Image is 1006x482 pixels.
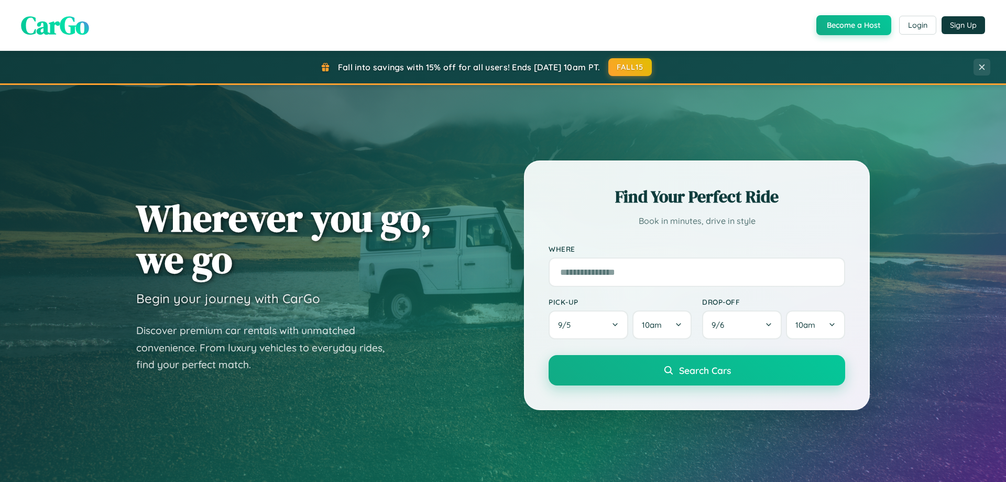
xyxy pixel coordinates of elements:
[608,58,652,76] button: FALL15
[549,185,845,208] h2: Find Your Perfect Ride
[816,15,891,35] button: Become a Host
[136,291,320,306] h3: Begin your journey with CarGo
[549,244,845,253] label: Where
[549,213,845,229] p: Book in minutes, drive in style
[632,310,692,339] button: 10am
[899,16,936,35] button: Login
[136,322,398,373] p: Discover premium car rentals with unmatched convenience. From luxury vehicles to everyday rides, ...
[795,320,815,330] span: 10am
[786,310,845,339] button: 10am
[549,310,628,339] button: 9/5
[942,16,985,34] button: Sign Up
[679,365,731,376] span: Search Cars
[338,62,600,72] span: Fall into savings with 15% off for all users! Ends [DATE] 10am PT.
[642,320,662,330] span: 10am
[702,297,845,306] label: Drop-off
[558,320,576,330] span: 9 / 5
[702,310,782,339] button: 9/6
[21,8,89,42] span: CarGo
[136,197,432,280] h1: Wherever you go, we go
[712,320,729,330] span: 9 / 6
[549,355,845,385] button: Search Cars
[549,297,692,306] label: Pick-up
